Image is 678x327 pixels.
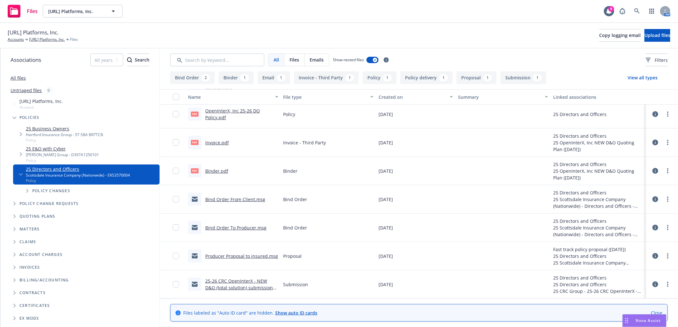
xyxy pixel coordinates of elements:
[8,37,24,42] a: Accounts
[26,152,99,157] div: [PERSON_NAME] Group - D397A1250101
[32,189,70,193] span: Policy changes
[205,140,229,146] a: Invoice.pdf
[294,71,359,84] button: Invoice - Third Party
[205,196,265,202] a: Bind Order From Client.msg
[183,309,317,316] span: Files labeled as "Auto ID card" are hidden.
[48,8,103,15] span: [URL] Platforms, Inc.
[553,253,644,259] div: 25 Directors and Officers
[623,315,631,327] div: Drag to move
[664,167,672,175] a: more
[173,196,179,202] input: Toggle Row Selected
[8,28,58,37] span: [URL] Platforms, Inc.
[19,240,36,244] span: Claims
[70,37,78,42] span: Files
[283,196,307,203] span: Bind Order
[205,108,260,120] a: OpenInterX, Inc 25-26 DO Policy.pdf
[27,9,38,14] span: Files
[533,74,542,81] div: 1
[191,140,199,145] span: pdf
[275,310,317,316] a: Show auto ID cards
[0,97,160,274] div: Tree Example
[26,132,103,137] div: Hartford Insurance Group - 57 SBA BR7TCB
[655,57,668,63] span: Filters
[553,111,606,118] div: 25 Directors and Officers
[127,54,149,66] button: SearchSearch
[219,71,254,84] button: Binder
[283,281,308,288] span: Submission
[376,89,456,105] button: Created on
[173,94,179,100] input: Select all
[345,74,354,81] div: 1
[205,278,273,297] a: 25-26 CRC OpenInterX - NEW D&O (total solution) submission (quotes ASAP) .msg
[170,54,264,66] input: Search by keyword...
[553,246,644,253] div: Fast track policy proposal ([DATE])
[277,74,285,81] div: 1
[26,137,103,143] span: Policy
[240,74,249,81] div: 1
[651,309,662,316] a: Close
[646,57,668,63] span: Filters
[599,29,641,42] button: Copy logging email
[608,6,614,12] div: 9
[26,158,99,163] span: Policy
[379,196,393,203] span: [DATE]
[553,224,644,238] div: 25 Scottsdale Insurance Company (Nationwide) - Directors and Officers - $1M
[553,274,644,281] div: 25 Directors and Officers
[551,89,646,105] button: Linked associations
[553,139,644,153] div: 25 OpenInterX, Inc NEW D&O Quoting Plan ([DATE])
[205,168,228,174] a: Binder.pdf
[458,94,541,100] div: Summary
[26,145,99,152] a: 25 E&O with Cyber
[553,168,644,181] div: 25 OpenInterX, Inc NEW D&O Quoting Plan ([DATE])
[19,214,56,218] span: Quoting plans
[553,281,644,288] div: 25 Directors and Officers
[26,172,130,178] div: Scottsdale Insurance Company (Nationwide) - EKS3570004
[622,314,667,327] button: Nova Assist
[501,71,546,84] button: Submission
[191,168,199,173] span: pdf
[553,196,644,209] div: 25 Scottsdale Insurance Company (Nationwide) - Directors and Officers - $1M
[553,94,644,100] div: Linked associations
[310,56,324,63] span: Emails
[19,316,39,320] span: Ex Mods
[383,74,392,81] div: 1
[19,116,40,120] span: Policies
[43,5,123,18] button: [URL] Platforms, Inc.
[19,98,63,105] span: [URL] Platforms, Inc.
[664,110,672,118] a: more
[553,288,644,294] div: 25 CRC Group - 25-26 CRC OpenInterX - NEW D&O (total solution) submission (quotes ASAP)
[26,125,103,132] a: 25 Business Owners
[127,54,149,66] div: Search
[19,105,63,110] span: Account
[664,139,672,146] a: more
[173,111,179,117] input: Toggle Row Selected
[333,57,364,62] span: Show nested files
[664,252,672,260] a: more
[205,225,267,231] a: Bind Order To Producer.msg
[173,168,179,174] input: Toggle Row Selected
[553,259,644,266] div: 25 Scottsdale Insurance Company (Nationwide) - Directors and Officers - $1M
[599,32,641,38] span: Copy logging email
[400,71,453,84] button: Policy delivery
[616,5,629,18] a: Report a Bug
[379,168,393,174] span: [DATE]
[19,304,50,308] span: Certificates
[170,71,215,84] button: Bind Order
[283,111,296,118] span: Policy
[283,139,326,146] span: Invoice - Third Party
[664,280,672,288] a: more
[26,178,130,183] span: Policy
[188,94,271,100] div: Name
[283,224,307,231] span: Bind Order
[205,253,278,259] a: Producer Proposal to insured.msg
[617,71,668,84] button: View all types
[19,202,79,206] span: Policy change requests
[173,281,179,287] input: Toggle Row Selected
[646,54,668,66] button: Filters
[283,253,302,259] span: Proposal
[283,168,298,174] span: Binder
[258,71,290,84] button: Email
[19,291,46,295] span: Contracts
[11,87,42,94] a: Untriaged files
[44,87,53,94] div: 0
